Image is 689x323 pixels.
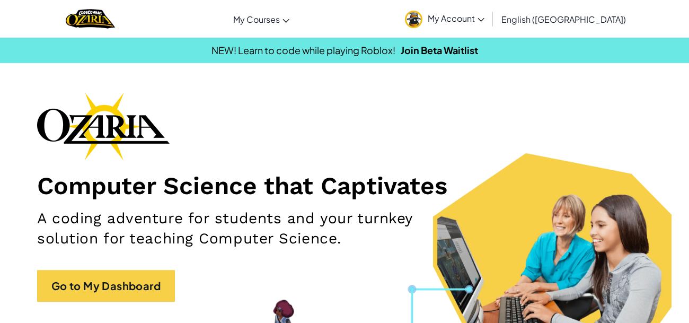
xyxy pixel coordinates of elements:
[233,14,280,25] span: My Courses
[405,11,422,28] img: avatar
[400,2,490,36] a: My Account
[37,270,175,302] a: Go to My Dashboard
[37,171,652,200] h1: Computer Science that Captivates
[228,5,295,33] a: My Courses
[496,5,631,33] a: English ([GEOGRAPHIC_DATA])
[401,44,478,56] a: Join Beta Waitlist
[501,14,626,25] span: English ([GEOGRAPHIC_DATA])
[66,8,115,30] img: Home
[37,92,170,160] img: Ozaria branding logo
[211,44,395,56] span: NEW! Learn to code while playing Roblox!
[37,208,449,249] h2: A coding adventure for students and your turnkey solution for teaching Computer Science.
[428,13,484,24] span: My Account
[66,8,115,30] a: Ozaria by CodeCombat logo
